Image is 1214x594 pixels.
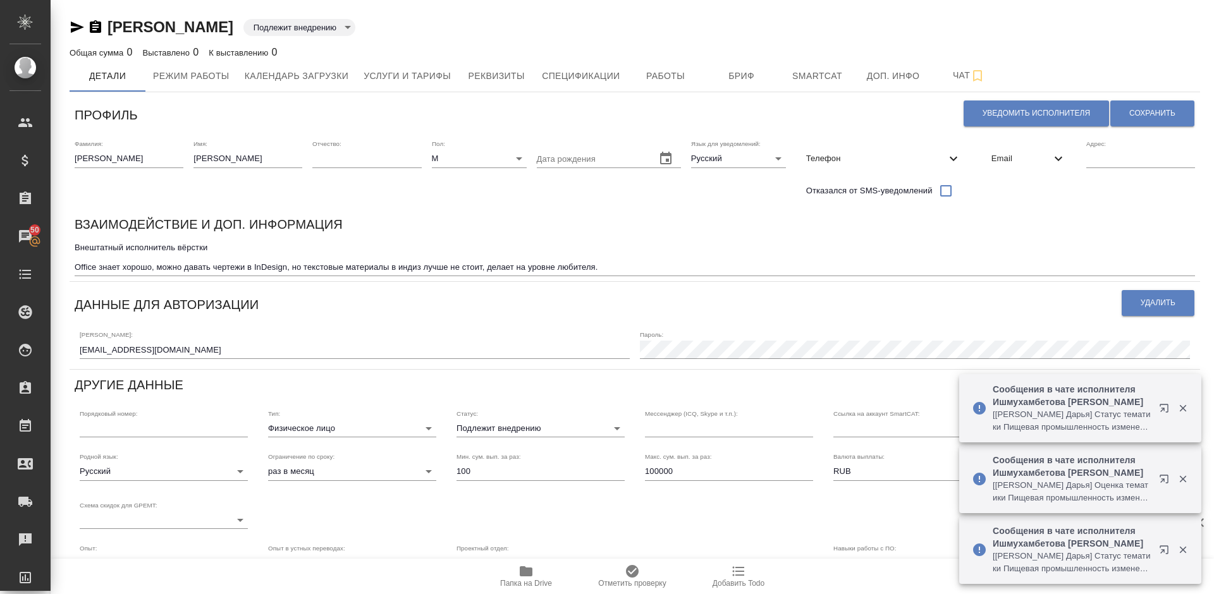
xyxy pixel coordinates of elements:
[983,108,1090,119] span: Уведомить исполнителя
[80,502,157,508] label: Схема скидок для GPEMT:
[364,68,451,84] span: Услуги и тарифы
[80,410,137,416] label: Порядковый номер:
[797,554,814,572] button: Open
[473,559,579,594] button: Папка на Drive
[70,45,133,60] div: 0
[993,383,1151,408] p: Сообщения в чате исполнителя Ишмухамбетова [PERSON_NAME]
[1110,100,1194,126] button: Сохранить
[268,463,436,480] div: раз в месяц
[1122,290,1194,316] button: Удалить
[993,408,1151,433] p: [[PERSON_NAME] Дарья] Статус тематики Пищевая промышленность изменен с Не рекомендован на Рекомен...
[312,141,341,147] label: Отчество:
[457,545,509,552] label: Проектный отдел:
[75,214,343,234] h6: Взаимодействие и доп. информация
[70,20,85,35] button: Скопировать ссылку для ЯМессенджера
[993,550,1151,575] p: [[PERSON_NAME] Дарья] Статус тематики Пищевая промышленность изменен с Не рекомендован на Рекомен...
[863,68,924,84] span: Доп. инфо
[193,141,207,147] label: Имя:
[80,454,118,460] label: Родной язык:
[1141,298,1175,308] span: Удалить
[107,18,233,35] a: [PERSON_NAME]
[80,332,133,338] label: [PERSON_NAME]:
[806,152,946,165] span: Телефон
[796,145,971,173] div: Телефон
[466,68,527,84] span: Реквизиты
[457,420,625,437] div: Подлежит внедрению
[143,48,193,58] p: Выставлено
[1151,466,1182,497] button: Открыть в новой вкладке
[75,243,1195,272] textarea: Внештатный исполнитель вёрстки Office знает хорошо, можно давать чертежи в InDesign, но текстовые...
[939,68,1000,83] span: Чат
[981,145,1076,173] div: Email
[70,48,126,58] p: Общая сумма
[80,545,97,552] label: Опыт:
[691,141,761,147] label: Язык для уведомлений:
[1129,108,1175,119] span: Сохранить
[457,410,478,416] label: Статус:
[500,579,552,588] span: Папка на Drive
[88,20,103,35] button: Скопировать ссылку
[80,463,248,480] div: Русский
[711,68,772,84] span: Бриф
[75,105,138,125] h6: Профиль
[268,545,345,552] label: Опыт в устных переводах:
[268,454,334,460] label: Ограничение по сроку:
[993,524,1151,550] p: Сообщения в чате исполнителя Ишмухамбетова [PERSON_NAME]
[691,150,786,167] div: Русский
[209,48,271,58] p: К выставлению
[993,454,1151,479] p: Сообщения в чате исполнителя Ишмухамбетова [PERSON_NAME]
[243,19,355,36] div: Подлежит внедрению
[993,479,1151,504] p: [[PERSON_NAME] Дарья] Оценка тематики Пищевая промышленность изменена 7
[250,22,340,33] button: Подлежит внедрению
[153,68,230,84] span: Режим работы
[1170,473,1196,485] button: Закрыть
[75,294,259,315] h6: Данные для авторизации
[542,68,620,84] span: Спецификации
[640,332,663,338] label: Пароль:
[713,579,764,588] span: Добавить Todo
[1170,403,1196,414] button: Закрыть
[645,410,738,416] label: Мессенджер (ICQ, Skype и т.п.):
[787,68,848,84] span: Smartcat
[608,554,626,572] button: Open
[635,68,696,84] span: Работы
[1151,537,1182,567] button: Открыть в новой вкладке
[457,454,521,460] label: Мин. сум. вып. за раз:
[268,420,436,437] div: Физическое лицо
[1170,544,1196,555] button: Закрыть
[833,545,897,552] label: Навыки работы с ПО:
[209,45,277,60] div: 0
[685,559,792,594] button: Добавить Todo
[75,375,183,395] h6: Другие данные
[23,224,47,236] span: 50
[1086,141,1106,147] label: Адрес:
[432,150,527,167] div: М
[833,463,1002,480] div: RUB
[143,45,199,60] div: 0
[833,410,920,416] label: Ссылка на аккаунт SmartCAT:
[268,410,280,416] label: Тип:
[833,454,885,460] label: Валюта выплаты:
[806,185,933,197] span: Отказался от SMS-уведомлений
[991,152,1051,165] span: Email
[579,559,685,594] button: Отметить проверку
[245,68,349,84] span: Календарь загрузки
[964,100,1109,126] button: Уведомить исполнителя
[75,141,103,147] label: Фамилия:
[432,141,445,147] label: Пол:
[3,221,47,252] a: 50
[645,454,712,460] label: Макс. сум. вып. за раз:
[598,579,666,588] span: Отметить проверку
[77,68,138,84] span: Детали
[970,68,985,83] svg: Подписаться
[1151,396,1182,426] button: Открыть в новой вкладке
